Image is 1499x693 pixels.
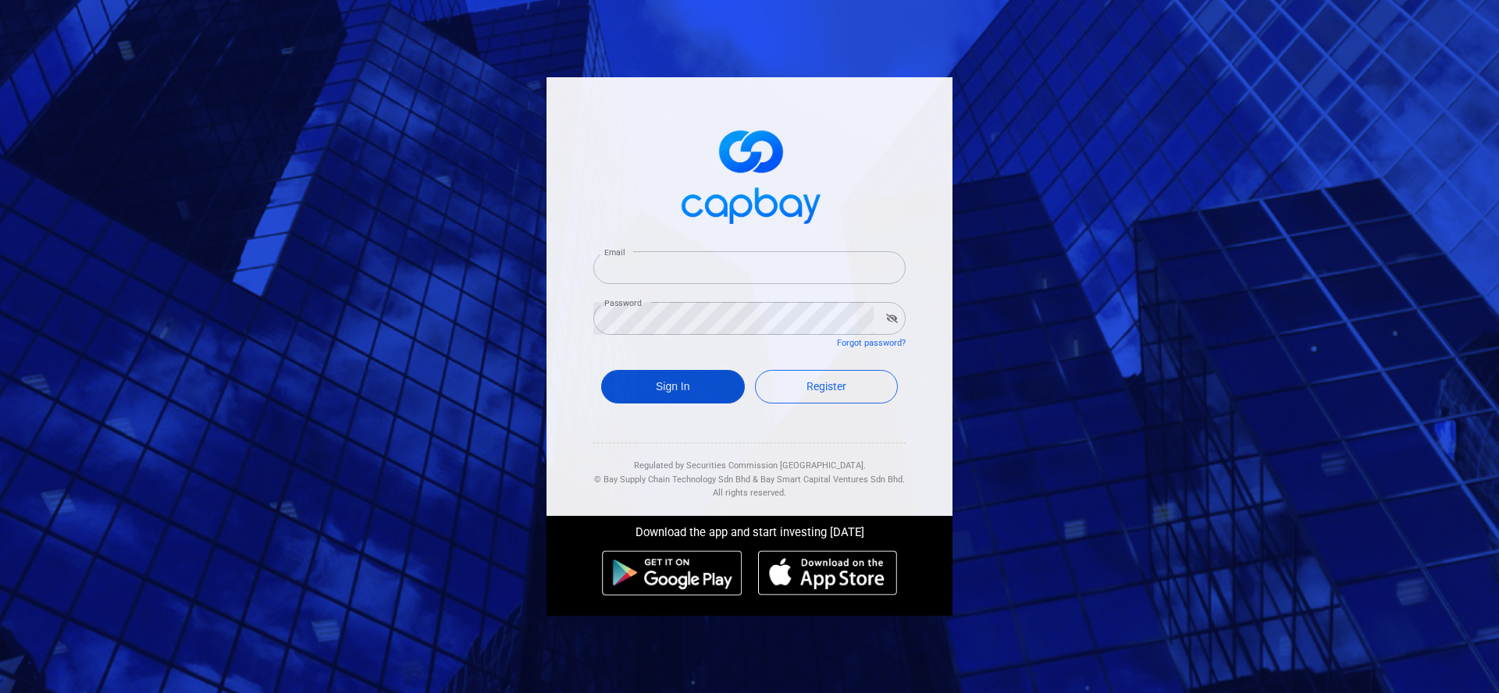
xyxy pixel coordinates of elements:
[758,550,897,595] img: ios
[604,297,642,309] label: Password
[671,116,828,233] img: logo
[601,370,745,403] button: Sign In
[594,474,750,485] span: © Bay Supply Chain Technology Sdn Bhd
[806,380,846,393] span: Register
[602,550,742,595] img: android
[760,474,905,485] span: Bay Smart Capital Ventures Sdn Bhd.
[593,443,906,500] div: Regulated by Securities Commission [GEOGRAPHIC_DATA]. & All rights reserved.
[604,247,625,258] label: Email
[535,516,964,542] div: Download the app and start investing [DATE]
[755,370,899,403] a: Register
[837,338,906,348] a: Forgot password?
